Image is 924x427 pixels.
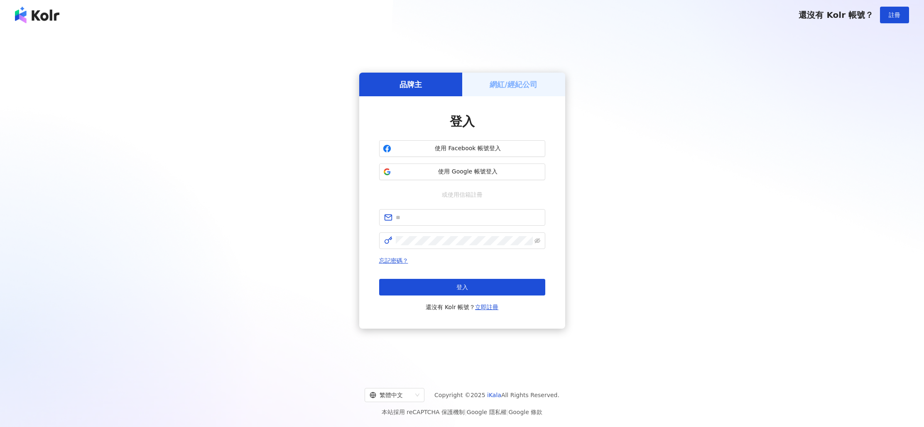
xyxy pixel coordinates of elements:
[465,409,467,415] span: |
[370,388,412,402] div: 繁體中文
[379,163,545,180] button: 使用 Google 帳號登入
[456,284,468,290] span: 登入
[379,279,545,295] button: 登入
[487,392,501,398] a: iKala
[379,140,545,157] button: 使用 Facebook 帳號登入
[490,79,537,90] h5: 網紅/經紀公司
[382,407,542,417] span: 本站採用 reCAPTCHA 保護機制
[799,10,873,20] span: 還沒有 Kolr 帳號？
[400,79,422,90] h5: 品牌主
[508,409,542,415] a: Google 條款
[475,304,498,310] a: 立即註冊
[15,7,59,23] img: logo
[395,144,542,153] span: 使用 Facebook 帳號登入
[436,190,488,199] span: 或使用信箱註冊
[880,7,909,23] button: 註冊
[379,257,408,264] a: 忘記密碼？
[395,168,542,176] span: 使用 Google 帳號登入
[434,390,559,400] span: Copyright © 2025 All Rights Reserved.
[507,409,509,415] span: |
[450,114,475,129] span: 登入
[426,302,499,312] span: 還沒有 Kolr 帳號？
[467,409,507,415] a: Google 隱私權
[534,238,540,244] span: eye-invisible
[889,12,900,18] span: 註冊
